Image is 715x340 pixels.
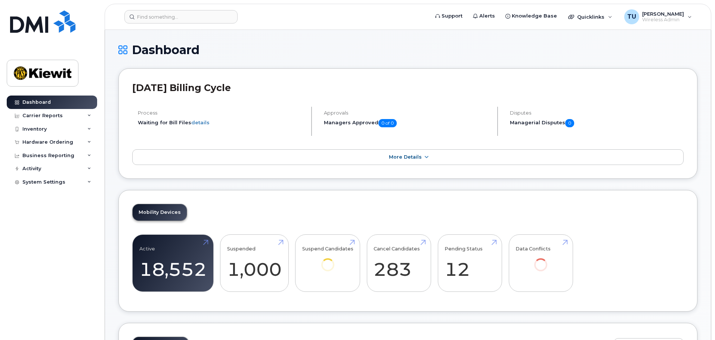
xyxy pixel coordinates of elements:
[445,238,495,288] a: Pending Status 12
[138,110,305,116] h4: Process
[516,238,566,281] a: Data Conflicts
[133,204,187,221] a: Mobility Devices
[118,43,697,56] h1: Dashboard
[510,119,684,127] h5: Managerial Disputes
[324,119,491,127] h5: Managers Approved
[139,238,207,288] a: Active 18,552
[374,238,424,288] a: Cancel Candidates 283
[389,154,422,160] span: More Details
[191,119,210,125] a: details
[302,238,353,281] a: Suspend Candidates
[565,119,574,127] span: 0
[378,119,397,127] span: 0 of 0
[324,110,491,116] h4: Approvals
[227,238,282,288] a: Suspended 1,000
[132,82,684,93] h2: [DATE] Billing Cycle
[510,110,684,116] h4: Disputes
[138,119,305,126] li: Waiting for Bill Files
